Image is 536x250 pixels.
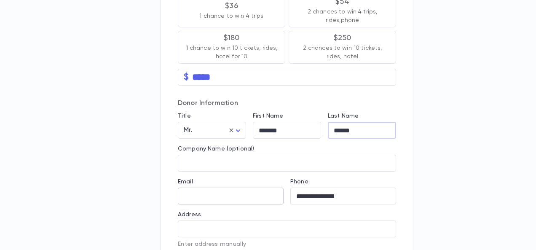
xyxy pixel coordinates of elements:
label: Title [178,113,191,119]
label: First Name [253,113,283,119]
p: $ [184,73,189,81]
p: Donor Information [178,99,396,108]
label: Email [178,178,193,185]
label: Company Name (optional) [178,145,254,152]
p: $180 [224,34,240,42]
p: Enter address manually [178,241,396,247]
p: $250 [334,34,351,42]
span: Mr. [184,127,192,134]
label: Phone [290,178,308,185]
button: $2502 chances to win 10 tickets, rides, hotel [289,31,396,64]
div: Mr. [178,122,246,139]
p: 2 chances to win 4 trips, rides,phone [296,8,389,24]
label: Last Name [328,113,359,119]
p: $36 [225,2,238,10]
button: $1801 chance to win 10 tickets, rides, hotel for 10 [178,31,285,64]
p: 1 chance to win 4 trips [199,12,263,20]
p: 2 chances to win 10 tickets, rides, hotel [296,44,389,61]
p: 1 chance to win 10 tickets, rides, hotel for 10 [185,44,278,61]
label: Address [178,211,201,218]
